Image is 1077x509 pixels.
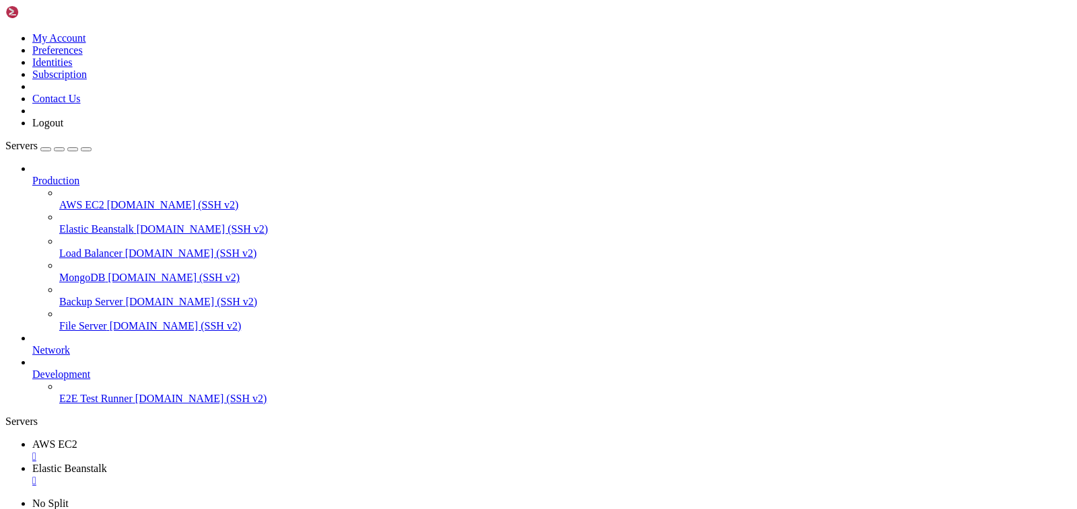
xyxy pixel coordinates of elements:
span: Seamless Server Management: [11,97,156,108]
li: File Server [DOMAIN_NAME] (SSH v2) [59,308,1072,332]
a: Network [32,344,1072,356]
span: Elastic Beanstalk [59,223,134,235]
span: Comprehensive SFTP Client: [11,120,151,130]
li: MongoDB [DOMAIN_NAME] (SSH v2) [59,260,1072,284]
x-row: * Experience the same robust functionality and convenience on your mobile devices, for seamless s... [5,143,903,154]
li: Backup Server [DOMAIN_NAME] (SSH v2) [59,284,1072,308]
x-row: * Enjoy easy management of files and folders, swift data transfers, and the ability to edit your ... [5,120,903,131]
span: https://shellngn.com/pro-docker/ [350,97,463,108]
a: AWS EC2 [DOMAIN_NAME] (SSH v2) [59,199,1072,211]
span: [DOMAIN_NAME] (SSH v2) [137,223,269,235]
div: (0, 18) [5,211,11,223]
a: Elastic Beanstalk [32,463,1072,487]
span: To get started, please use the left side bar to add your server. [5,200,350,210]
a: My Account [32,32,86,44]
x-row: Shellngn is a web-based SSH client that allows you to connect to your servers from anywhere witho... [5,51,903,63]
span: E2E Test Runner [59,393,133,404]
a: Backup Server [DOMAIN_NAME] (SSH v2) [59,296,1072,308]
x-row: It also has a full-featured SFTP client, remote desktop with RDP and VNC, and more. [5,63,903,74]
span: [DOMAIN_NAME] (SSH v2) [126,296,258,307]
span: [DOMAIN_NAME] (SSH v2) [107,199,239,210]
span: MongoDB [59,272,105,283]
a: Contact Us [32,93,81,104]
span: Load Balancer [59,247,123,259]
span: [DOMAIN_NAME] (SSH v2) [108,272,240,283]
x-row: More information at: [5,177,903,188]
li: Development [32,356,1072,405]
x-row: * Work on multiple sessions, automate your SSH commands, and establish connections with just a si... [5,108,903,120]
a: MongoDB [DOMAIN_NAME] (SSH v2) [59,272,1072,284]
span: [DOMAIN_NAME] (SSH v2) [125,247,257,259]
a: Development [32,368,1072,381]
span: This is a demo session. [5,28,129,39]
a: Production [32,175,1072,187]
a: Subscription [32,69,87,80]
span: Servers [5,140,38,151]
span: https://shellngn.com/cloud/ [264,97,339,108]
a: File Server [DOMAIN_NAME] (SSH v2) [59,320,1072,332]
span: Production [32,175,79,186]
span: AWS EC2 [32,438,77,450]
x-row: * Take full control of your remote servers using our RDP or VNC from your browser. [5,131,903,143]
span: https://shellngn.com [113,177,210,188]
a: Identities [32,56,73,68]
div: Servers [5,416,1072,428]
li: AWS EC2 [DOMAIN_NAME] (SSH v2) [59,187,1072,211]
a:  [32,451,1072,463]
span: Remote Desktop Capabilities: [11,131,162,142]
x-row: * Whether you're using or , enjoy the convenience of managing your servers from anywhere. [5,97,903,108]
span: Backup Server [59,296,123,307]
span: AWS EC2 [59,199,104,210]
img: Shellngn [5,5,83,19]
a: AWS EC2 [32,438,1072,463]
a: Elastic Beanstalk [DOMAIN_NAME] (SSH v2) [59,223,1072,235]
span: Advanced SSH Client: [11,108,118,119]
a: No Split [32,498,69,509]
li: Production [32,163,1072,332]
a: Logout [32,117,63,128]
li: E2E Test Runner [DOMAIN_NAME] (SSH v2) [59,381,1072,405]
span: Elastic Beanstalk [32,463,107,474]
span: [DOMAIN_NAME] (SSH v2) [135,393,267,404]
a: Load Balancer [DOMAIN_NAME] (SSH v2) [59,247,1072,260]
a: Servers [5,140,92,151]
li: Load Balancer [DOMAIN_NAME] (SSH v2) [59,235,1072,260]
span: Development [32,368,90,380]
li: Elastic Beanstalk [DOMAIN_NAME] (SSH v2) [59,211,1072,235]
a: Preferences [32,44,83,56]
span: [DOMAIN_NAME] (SSH v2) [110,320,242,331]
span: File Server [59,320,107,331]
a: E2E Test Runner [DOMAIN_NAME] (SSH v2) [59,393,1072,405]
span: Mobile Compatibility: [11,143,124,153]
span: Welcome to Shellngn! [5,5,113,16]
li: Network [32,332,1072,356]
span: Network [32,344,70,356]
a:  [32,475,1072,487]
